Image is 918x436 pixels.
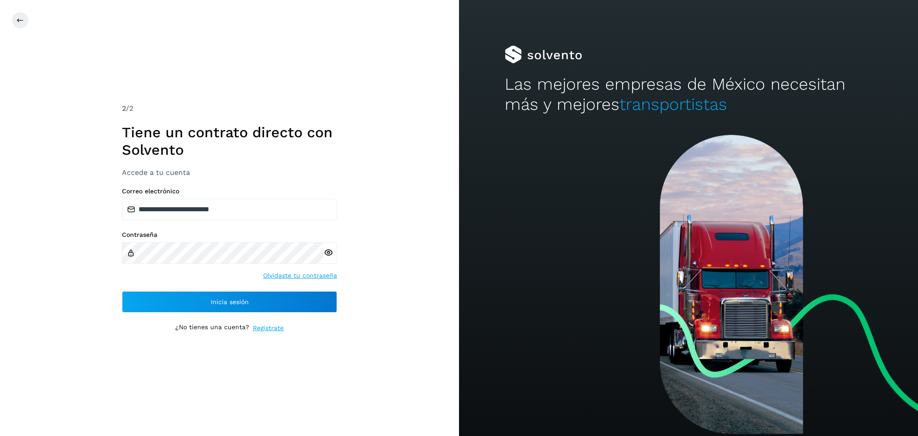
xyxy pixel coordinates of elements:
[175,323,249,333] p: ¿No tienes una cuenta?
[253,323,284,333] a: Regístrate
[122,168,337,177] h3: Accede a tu cuenta
[122,291,337,313] button: Inicia sesión
[122,124,337,158] h1: Tiene un contrato directo con Solvento
[619,95,727,114] span: transportistas
[122,231,337,239] label: Contraseña
[505,74,872,114] h2: Las mejores empresas de México necesitan más y mejores
[122,103,337,114] div: /2
[122,104,126,113] span: 2
[122,187,337,195] label: Correo electrónico
[211,299,249,305] span: Inicia sesión
[263,271,337,280] a: Olvidaste tu contraseña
